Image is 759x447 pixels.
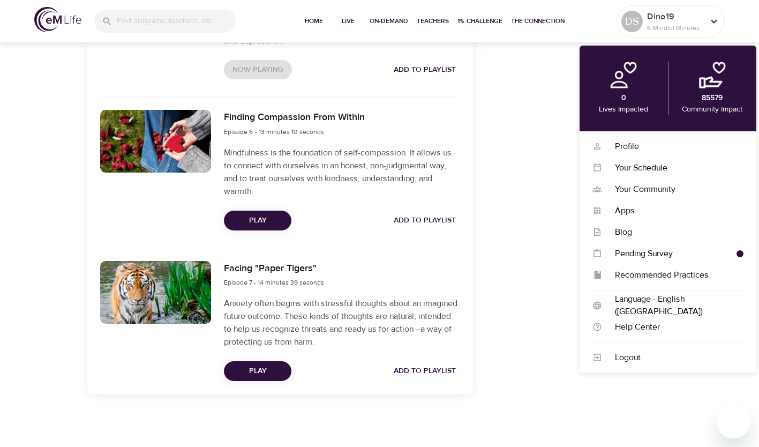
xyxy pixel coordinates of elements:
[224,278,324,287] span: Episode 7 - 14 minutes 39 seconds
[34,7,81,32] img: logo
[389,60,460,80] button: Add to Playlist
[232,214,283,227] span: Play
[647,23,704,33] p: 6 Mindful Minutes
[224,146,460,198] p: Mindfulness is the foundation of self-compassion. It allows us to connect with ourselves in an ho...
[602,140,743,153] div: Profile
[224,297,460,348] p: Anxiety often begins with stressful thoughts about an imagined future outcome. These kinds of tho...
[389,211,460,230] button: Add to Playlist
[394,63,456,77] span: Add to Playlist
[599,104,648,115] p: Lives Impacted
[602,321,743,333] div: Help Center
[647,10,704,23] p: Dino19
[602,269,743,281] div: Recommended Practices
[224,361,291,381] button: Play
[224,211,291,230] button: Play
[224,128,324,136] span: Episode 6 - 13 minutes 10 seconds
[511,16,565,27] span: The Connection
[602,162,743,174] div: Your Schedule
[370,16,408,27] span: On-Demand
[394,214,456,227] span: Add to Playlist
[602,352,743,364] div: Logout
[389,361,460,381] button: Add to Playlist
[117,10,236,33] input: Find programs, teachers, etc...
[602,205,743,217] div: Apps
[301,16,327,27] span: Home
[417,16,449,27] span: Teachers
[232,364,283,378] span: Play
[682,104,742,115] p: Community Impact
[702,93,723,104] p: 85579
[610,62,637,88] img: personal.png
[224,261,324,277] h6: Facing "Paper Tigers"
[716,404,750,438] iframe: Button to launch messaging window
[602,183,743,196] div: Your Community
[621,11,643,32] div: DS
[335,16,361,27] span: Live
[602,226,743,239] div: Blog
[394,364,456,378] span: Add to Playlist
[224,110,365,125] h6: Finding Compassion From Within
[602,248,737,260] div: Pending Survey
[457,16,502,27] span: 1% Challenge
[699,62,726,88] img: community.png
[602,293,743,318] div: Language - English ([GEOGRAPHIC_DATA])
[621,93,626,104] p: 0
